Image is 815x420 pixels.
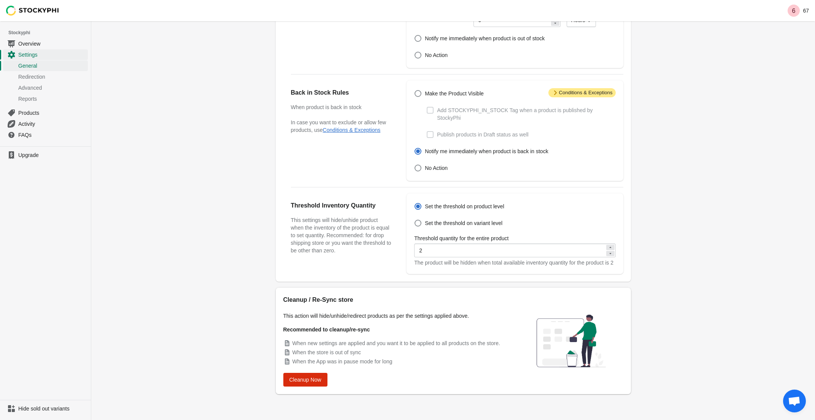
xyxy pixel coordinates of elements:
span: Notify me immediately when product is out of stock [425,35,545,42]
span: Avatar with initials 6 [788,5,800,17]
a: Hide sold out variants [3,403,88,414]
span: General [18,62,86,70]
strong: Recommended to cleanup/re-sync [283,326,370,333]
text: 6 [792,8,796,14]
a: FAQs [3,129,88,140]
span: Reports [18,95,86,103]
h2: Threshold Inventory Quantity [291,201,392,210]
span: Stockyphi [8,29,91,36]
span: Settings [18,51,86,59]
span: FAQs [18,131,86,139]
a: Open chat [783,390,806,412]
span: Overview [18,40,86,48]
span: No Action [425,164,448,172]
span: Products [18,109,86,117]
p: This action will hide/unhide/redirect products as per the settings applied above. [283,312,512,320]
a: Upgrade [3,150,88,160]
span: Conditions & Exceptions [548,88,616,97]
span: Make the Product Visible [425,90,484,97]
span: Activity [18,120,86,128]
p: 67 [803,8,809,14]
a: Reports [3,93,88,104]
span: Cleanup Now [289,377,321,383]
span: Advanced [18,84,86,92]
a: Activity [3,118,88,129]
button: Conditions & Exceptions [323,127,381,133]
h3: This settings will hide/unhide product when the inventory of the product is equal to set quantity... [291,216,392,254]
a: Redirection [3,71,88,82]
span: When the store is out of sync [292,349,361,355]
span: Redirection [18,73,86,81]
button: Cleanup Now [283,373,327,387]
h2: Back in Stock Rules [291,88,392,97]
a: Overview [3,38,88,49]
span: When the App was in pause mode for long [292,358,392,365]
span: Add STOCKYPHI_IN_STOCK Tag when a product is published by StockyPhi [437,106,615,122]
a: Settings [3,49,88,60]
a: General [3,60,88,71]
h2: Cleanup / Re-Sync store [283,295,512,304]
span: Publish products in Draft status as well [437,131,528,138]
a: Advanced [3,82,88,93]
span: When new settings are applied and you want it to be applied to all products on the store. [292,340,500,346]
span: Set the threshold on product level [425,203,504,210]
button: Avatar with initials 667 [785,3,812,18]
h3: When product is back in stock [291,103,392,111]
label: Threshold quantity for the entire product [414,235,508,242]
a: Products [3,107,88,118]
span: Notify me immediately when product is back in stock [425,147,548,155]
p: In case you want to exclude or allow few products, use [291,119,392,134]
span: Hide sold out variants [18,405,86,412]
img: Stockyphi [6,6,59,16]
span: No Action [425,51,448,59]
span: Set the threshold on variant level [425,219,502,227]
div: The product will be hidden when total available inventory quantity for the product is 2 [414,259,615,266]
span: Upgrade [18,151,86,159]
